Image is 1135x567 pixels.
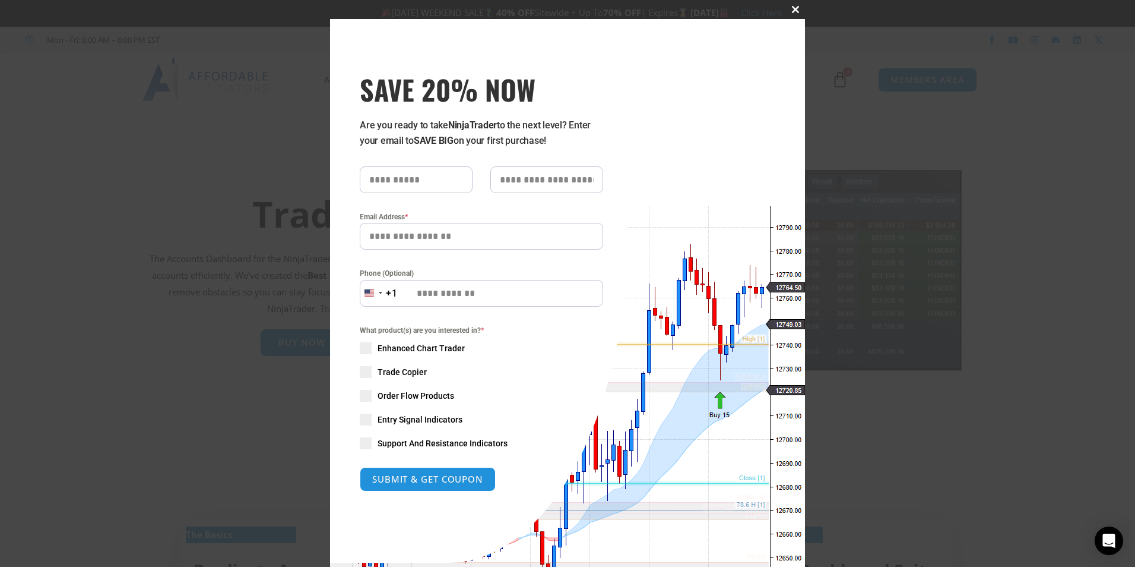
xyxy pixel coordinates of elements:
[360,467,496,492] button: SUBMIT & GET COUPON
[360,267,603,279] label: Phone (Optional)
[360,366,603,378] label: Trade Copier
[360,437,603,449] label: Support And Resistance Indicators
[414,135,454,146] strong: SAVE BIG
[360,390,603,402] label: Order Flow Products
[378,437,508,449] span: Support And Resistance Indicators
[360,325,603,336] span: What product(s) are you interested in?
[378,414,462,426] span: Entry Signal Indicators
[378,342,465,354] span: Enhanced Chart Trader
[386,286,398,301] div: +1
[360,280,398,307] button: Selected country
[448,119,497,131] strong: NinjaTrader
[360,73,603,106] span: SAVE 20% NOW
[360,414,603,426] label: Entry Signal Indicators
[1095,527,1123,555] div: Open Intercom Messenger
[360,118,603,149] p: Are you ready to take to the next level? Enter your email to on your first purchase!
[360,211,603,223] label: Email Address
[378,366,427,378] span: Trade Copier
[378,390,454,402] span: Order Flow Products
[360,342,603,354] label: Enhanced Chart Trader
